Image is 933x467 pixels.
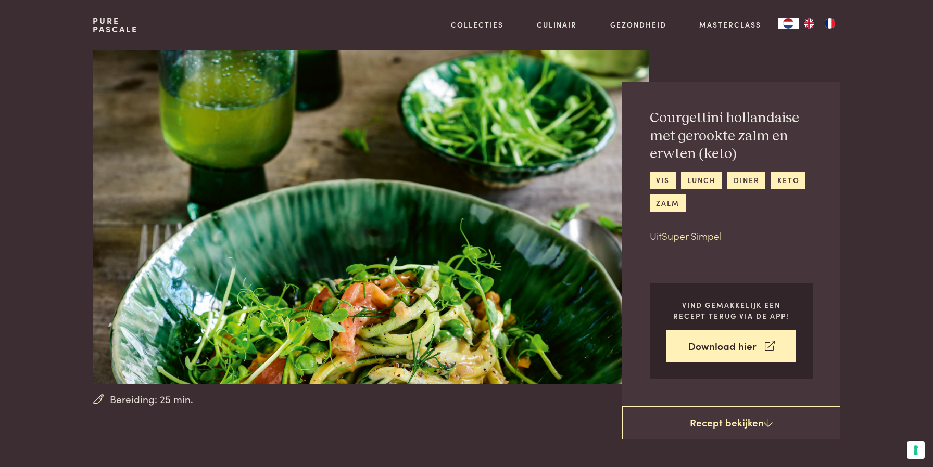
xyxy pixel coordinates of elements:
[799,18,819,29] a: EN
[699,19,761,30] a: Masterclass
[778,18,799,29] div: Language
[681,172,722,189] a: lunch
[819,18,840,29] a: FR
[799,18,840,29] ul: Language list
[610,19,666,30] a: Gezondheid
[650,228,813,243] p: Uit
[771,172,805,189] a: keto
[778,18,799,29] a: NL
[650,194,685,212] a: zalm
[110,392,193,407] span: Bereiding: 25 min.
[778,18,840,29] aside: Language selected: Nederlands
[666,300,796,321] p: Vind gemakkelijk een recept terug via de app!
[93,17,138,33] a: PurePascale
[666,330,796,362] a: Download hier
[907,441,925,459] button: Uw voorkeuren voor toestemming voor trackingtechnologieën
[537,19,577,30] a: Culinair
[622,406,840,439] a: Recept bekijken
[451,19,503,30] a: Collecties
[650,109,813,163] h2: Courgettini hollandaise met gerookte zalm en erwten (keto)
[727,172,765,189] a: diner
[650,172,675,189] a: vis
[93,50,649,384] img: Courgettini hollandaise met gerookte zalm en erwten (keto)
[662,228,722,242] a: Super Simpel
